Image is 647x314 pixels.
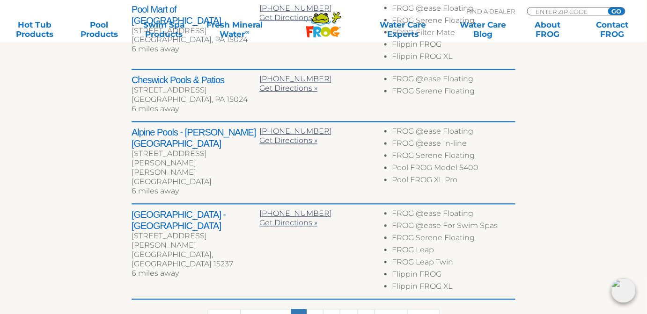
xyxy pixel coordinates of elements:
[259,136,317,145] a: Get Directions »
[392,40,515,52] li: Flippin FROG
[535,7,598,15] input: Zip Code Form
[392,139,515,151] li: FROG @ease In-line
[392,246,515,258] li: FROG Leap
[132,86,259,95] div: [STREET_ADDRESS]
[132,209,259,232] h2: [GEOGRAPHIC_DATA] - [GEOGRAPHIC_DATA]
[259,219,317,228] a: Get Directions »
[132,36,259,45] div: [GEOGRAPHIC_DATA], PA 15024
[132,4,259,26] h2: Pool Mart of [GEOGRAPHIC_DATA]
[259,4,332,13] a: [PHONE_NUMBER]
[392,4,515,16] li: FROG @ease Floating
[259,209,332,218] a: [PHONE_NUMBER]
[523,20,573,39] a: AboutFROG
[132,150,259,168] div: [STREET_ADDRESS][PERSON_NAME]
[392,270,515,282] li: Flippin FROG
[588,20,638,39] a: ContactFROG
[392,28,515,40] li: FROG Filter Mate
[611,278,636,303] img: openIcon
[392,221,515,234] li: FROG @ease For Swim Spas
[392,75,515,87] li: FROG @ease Floating
[392,16,515,28] li: FROG Serene Floating
[9,20,59,39] a: Hot TubProducts
[392,127,515,139] li: FROG @ease Floating
[132,168,259,187] div: [PERSON_NAME][GEOGRAPHIC_DATA]
[259,84,317,93] a: Get Directions »
[392,176,515,188] li: Pool FROG XL Pro
[392,52,515,64] li: Flippin FROG XL
[132,75,259,86] h2: Cheswick Pools & Patios
[392,151,515,164] li: FROG Serene Floating
[259,75,332,84] a: [PHONE_NUMBER]
[259,13,317,22] a: Get Directions »
[392,209,515,221] li: FROG @ease Floating
[132,105,179,114] span: 6 miles away
[392,282,515,294] li: Flippin FROG XL
[132,187,179,196] span: 6 miles away
[132,95,259,105] div: [GEOGRAPHIC_DATA], PA 15024
[392,234,515,246] li: FROG Serene Floating
[259,127,332,136] a: [PHONE_NUMBER]
[132,250,259,269] div: [GEOGRAPHIC_DATA], [GEOGRAPHIC_DATA] 15237
[132,127,259,150] h2: Alpine Pools - [PERSON_NAME][GEOGRAPHIC_DATA]
[132,269,179,278] span: 6 miles away
[392,258,515,270] li: FROG Leap Twin
[392,87,515,99] li: FROG Serene Floating
[132,232,259,250] div: [STREET_ADDRESS][PERSON_NAME]
[132,45,179,54] span: 6 miles away
[608,7,625,15] input: GO
[74,20,124,39] a: PoolProducts
[392,164,515,176] li: Pool FROG Model 5400
[132,26,259,36] div: [STREET_ADDRESS]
